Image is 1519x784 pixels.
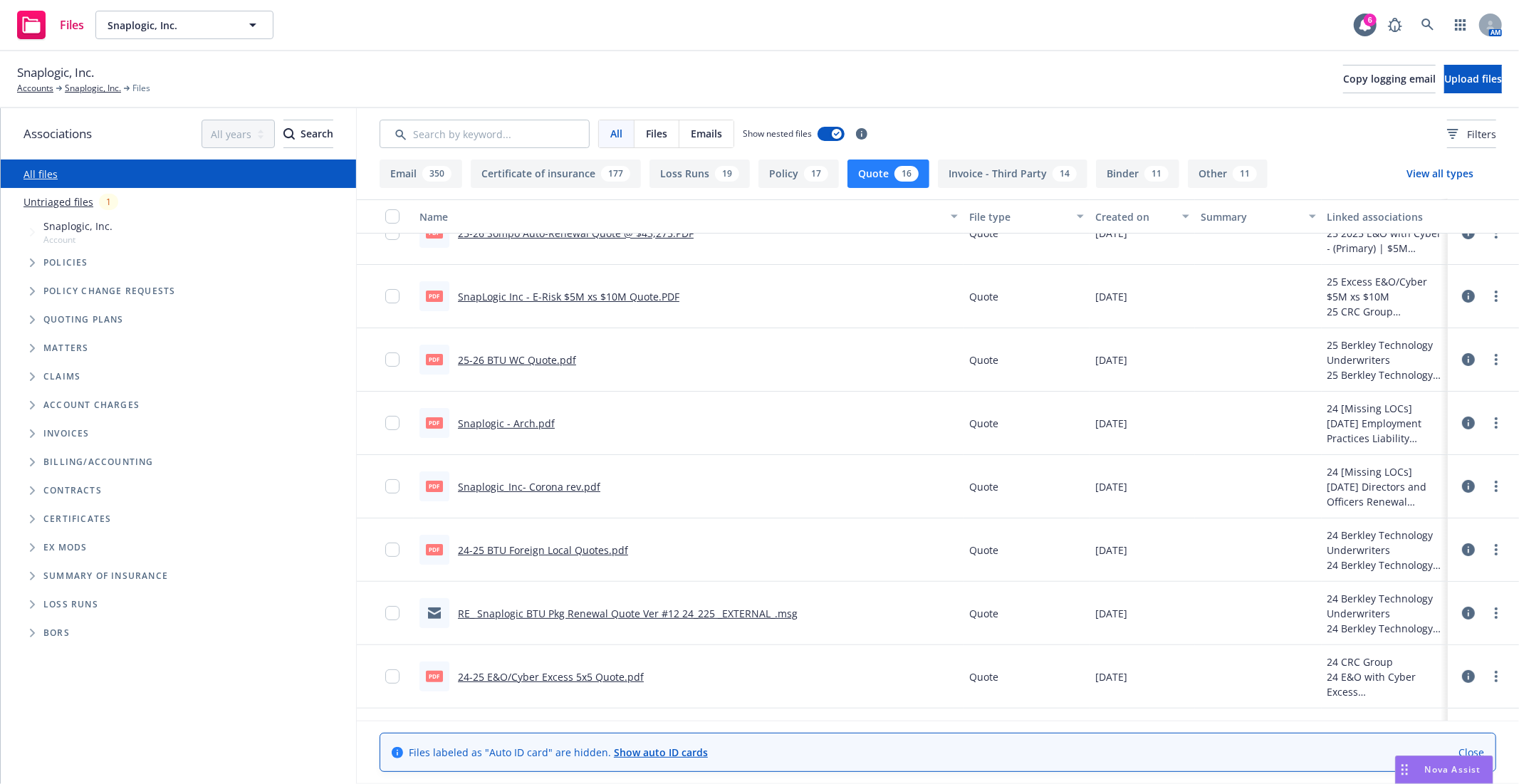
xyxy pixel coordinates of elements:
span: pdf [426,417,443,428]
div: 16 [894,166,919,182]
div: 24 CRC Group [1327,654,1442,669]
span: Quote [969,352,998,367]
a: more [1488,605,1505,622]
div: 25 Berkley Technology Underwriters [1327,338,1442,367]
a: 25-26 Sompo Auto-Renewal Quote @ $43,275.PDF [458,226,694,240]
input: Toggle Row Selected [385,352,400,367]
button: File type [964,199,1090,234]
span: pdf [426,671,443,681]
div: 24 E&O with Cyber Excess [1327,669,1442,699]
a: more [1488,478,1505,495]
span: Quote [969,479,998,494]
span: Filters [1447,127,1496,142]
div: 14 [1053,166,1077,182]
button: Filters [1447,120,1496,148]
div: 25 Excess E&O/Cyber $5M xs $10M [1327,274,1442,304]
button: Snaplogic, Inc. [95,11,273,39]
div: File type [969,209,1068,224]
div: 17 [804,166,828,182]
span: Account charges [43,401,140,409]
a: Snaplogic - Arch.pdf [458,417,555,430]
div: Summary [1201,209,1300,224]
a: Switch app [1446,11,1475,39]
span: Matters [43,344,88,352]
button: Created on [1090,199,1195,234]
div: 25 2025 E&O with Cyber - (Primary) | $5M Primary [1327,226,1442,256]
span: Snaplogic, Inc. [108,18,231,33]
button: SearchSearch [283,120,333,148]
span: Files [60,19,84,31]
input: Toggle Row Selected [385,416,400,430]
span: Contracts [43,486,102,495]
span: Show nested files [743,127,812,140]
button: Loss Runs [649,160,750,188]
div: 24 [Missing LOCs] [DATE] Employment Practices Liability Renewal [1327,401,1442,446]
button: Copy logging email [1343,65,1436,93]
span: pdf [426,544,443,555]
span: Emails [691,126,722,141]
input: Toggle Row Selected [385,669,400,684]
button: Quote [847,160,929,188]
div: Search [283,120,333,147]
div: 24 Berkley Technology Underwriters [1327,591,1442,621]
button: Nova Assist [1395,756,1493,784]
a: more [1488,351,1505,368]
input: Toggle Row Selected [385,606,400,620]
span: [DATE] [1095,352,1127,367]
span: Quote [969,289,998,304]
input: Select all [385,209,400,224]
div: 24 Berkley Technology Underwriters - 24-25 Foreign Local Quotes [1327,558,1442,573]
div: Folder Tree Example [1,448,356,647]
button: Binder [1096,160,1179,188]
span: Loss Runs [43,600,98,609]
span: [DATE] [1095,606,1127,621]
button: View all types [1384,160,1496,188]
a: more [1488,288,1505,305]
button: Other [1188,160,1268,188]
a: Close [1458,745,1484,760]
div: 24 [Missing LOCs] [DATE] Directors and Officers Renewal [1327,464,1442,509]
button: Email [380,160,462,188]
div: 24 Berkley Technology Underwriters [1327,528,1442,558]
div: Created on [1095,209,1174,224]
a: Files [11,5,90,45]
button: Upload files [1444,65,1502,93]
a: 25-26 BTU WC Quote.pdf [458,353,576,367]
span: Files [646,126,667,141]
a: 24-25 E&O/Cyber Excess 5x5 Quote.pdf [458,670,644,684]
input: Search by keyword... [380,120,590,148]
span: [DATE] [1095,479,1127,494]
a: SnapLogic Inc - E-Risk $5M xs $10M Quote.PDF [458,290,679,303]
div: 11 [1233,166,1257,182]
span: Summary of insurance [43,572,168,580]
a: Snaplogic, Inc. [65,82,121,95]
div: 24 Berkley Technology Underwriters - Berkley Technology Underwriters [1327,621,1442,636]
span: [DATE] [1095,416,1127,431]
span: Certificates [43,515,111,523]
span: PDF [426,291,443,301]
div: 25 Berkley Technology Underwriters - Berkley Technology Underwriters [1327,367,1442,382]
a: Untriaged files [24,194,93,209]
button: Invoice - Third Party [938,160,1087,188]
span: Nova Assist [1425,763,1481,775]
span: Policy change requests [43,287,175,296]
input: Toggle Row Selected [385,543,400,557]
span: Claims [43,372,80,381]
span: Policies [43,258,88,267]
input: Toggle Row Selected [385,479,400,493]
button: Name [414,199,964,234]
span: Associations [24,125,92,143]
span: Quote [969,606,998,621]
div: 24 CRC Group [1327,718,1442,733]
div: Tree Example [1,216,356,448]
span: Invoices [43,429,90,438]
button: Linked associations [1322,199,1448,234]
a: Show auto ID cards [614,746,708,759]
a: RE_ Snaplogic BTU Pkg Renewal Quote Ver #12 24_225 _EXTERNAL_.msg [458,607,798,620]
span: Filters [1467,127,1496,142]
span: All [610,126,622,141]
a: more [1488,668,1505,685]
button: Policy [758,160,839,188]
div: 19 [715,166,739,182]
a: Snaplogic_Inc- Corona rev.pdf [458,480,600,493]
